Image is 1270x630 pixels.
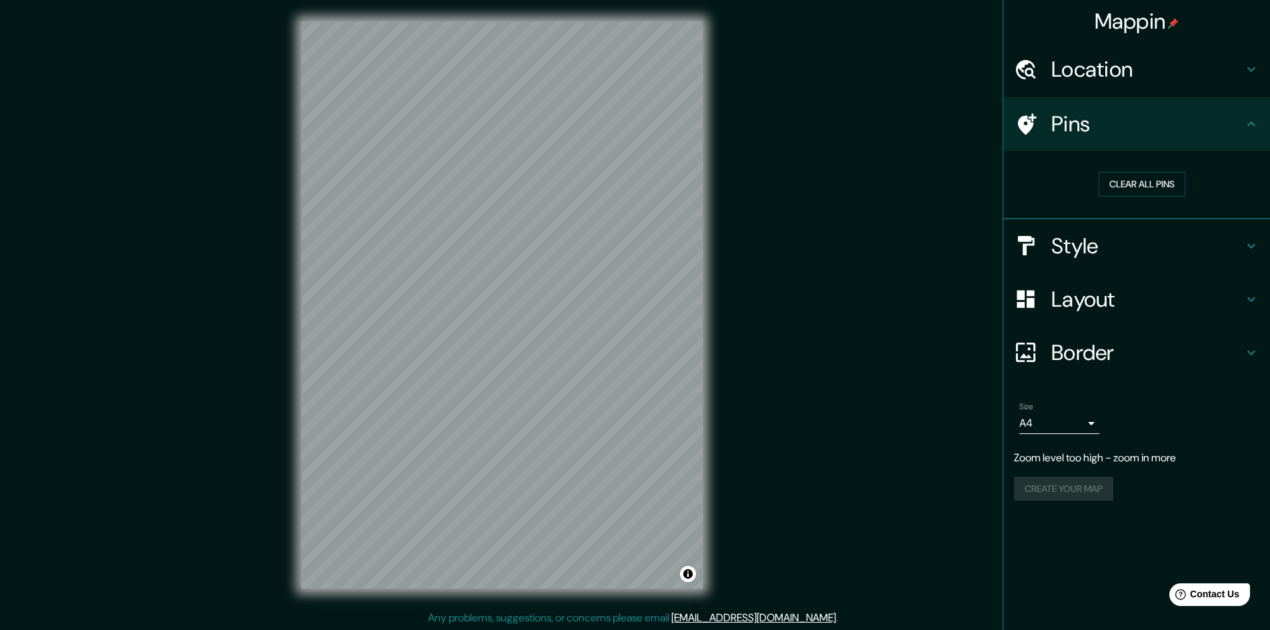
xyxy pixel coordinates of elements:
[1003,43,1270,96] div: Location
[1051,286,1243,313] h4: Layout
[428,610,838,626] p: Any problems, suggestions, or concerns please email .
[1003,273,1270,326] div: Layout
[1019,401,1033,412] label: Size
[1014,450,1259,466] p: Zoom level too high - zoom in more
[1151,578,1255,615] iframe: Help widget launcher
[1051,111,1243,137] h4: Pins
[1099,172,1185,197] button: Clear all pins
[1019,413,1099,434] div: A4
[680,566,696,582] button: Toggle attribution
[1051,56,1243,83] h4: Location
[1051,233,1243,259] h4: Style
[1003,326,1270,379] div: Border
[838,610,840,626] div: .
[1003,97,1270,151] div: Pins
[301,21,703,589] canvas: Map
[1051,339,1243,366] h4: Border
[1168,18,1179,29] img: pin-icon.png
[1095,8,1179,35] h4: Mappin
[840,610,843,626] div: .
[1003,219,1270,273] div: Style
[671,611,836,625] a: [EMAIL_ADDRESS][DOMAIN_NAME]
